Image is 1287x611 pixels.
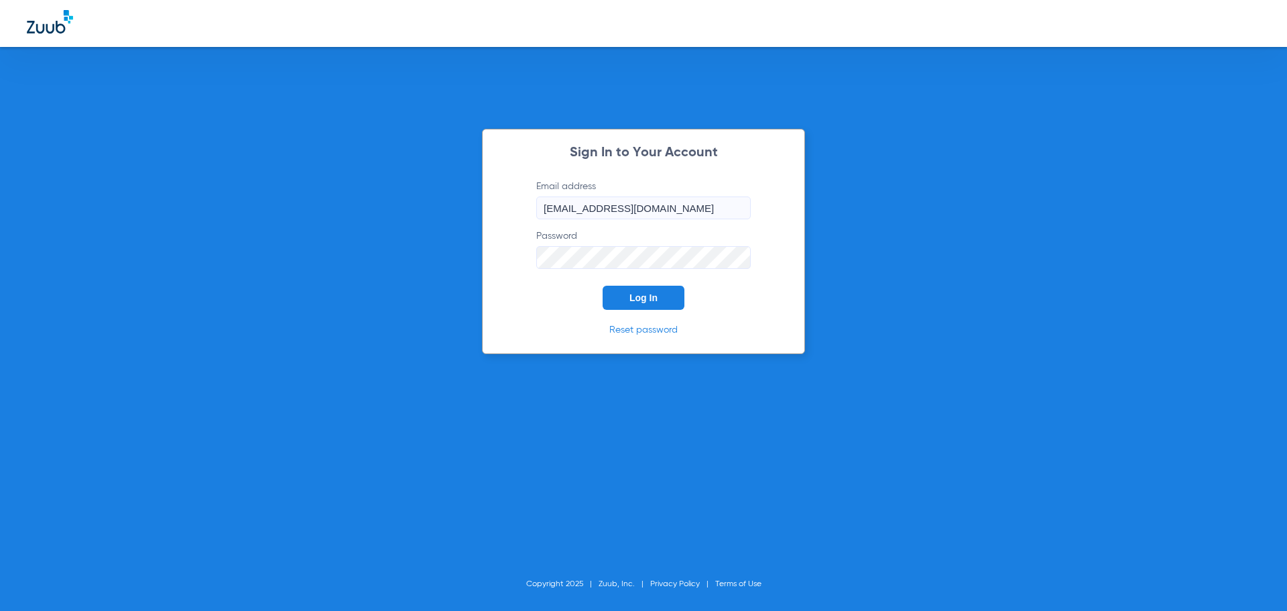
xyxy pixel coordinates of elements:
[603,286,684,310] button: Log In
[609,325,678,335] a: Reset password
[715,580,761,588] a: Terms of Use
[629,292,658,303] span: Log In
[650,580,700,588] a: Privacy Policy
[516,146,771,160] h2: Sign In to Your Account
[27,10,73,34] img: Zuub Logo
[1220,547,1287,611] iframe: Chat Widget
[599,577,650,591] li: Zuub, Inc.
[526,577,599,591] li: Copyright 2025
[536,246,751,269] input: Password
[536,180,751,219] label: Email address
[536,197,751,219] input: Email address
[536,229,751,269] label: Password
